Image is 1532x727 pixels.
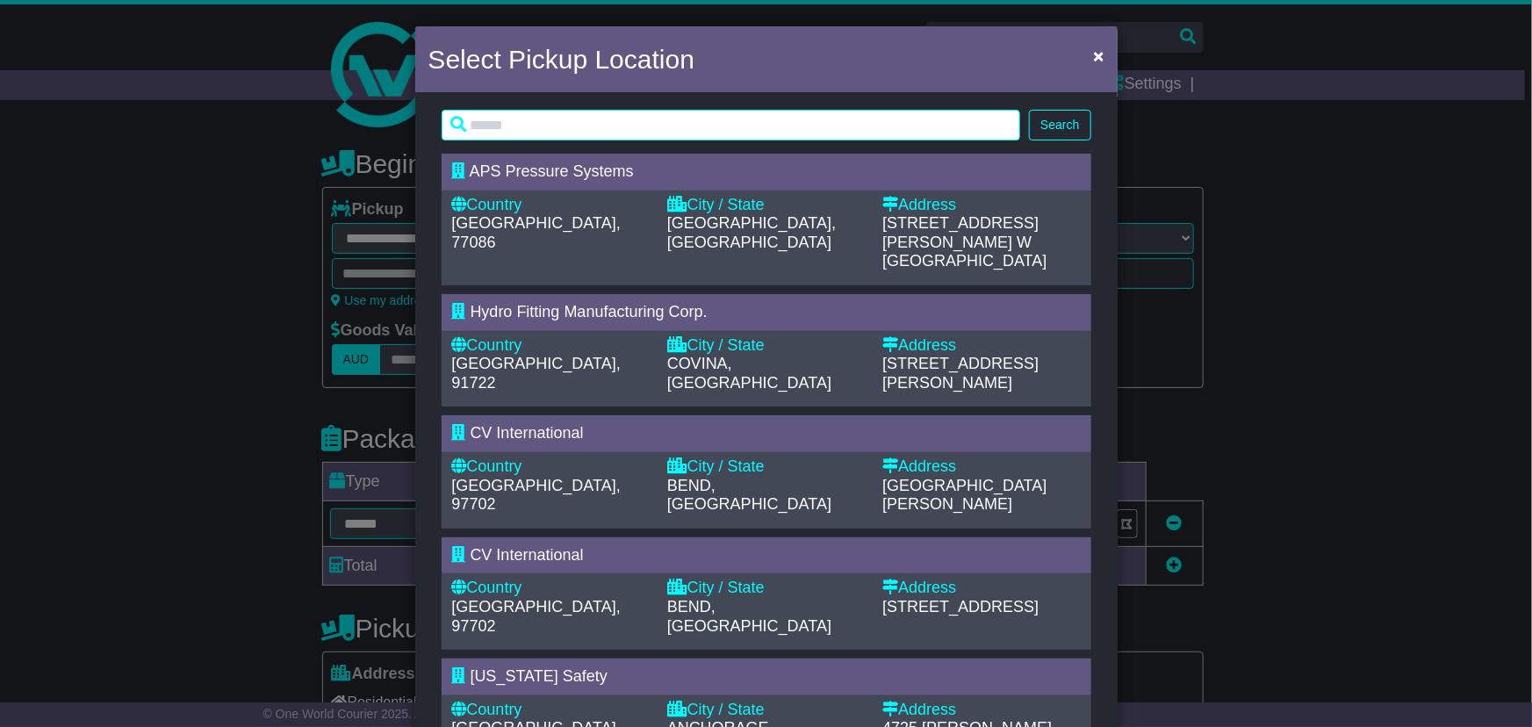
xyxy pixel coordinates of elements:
[667,598,831,635] span: BEND, [GEOGRAPHIC_DATA]
[667,579,865,598] div: City / State
[882,701,1080,720] div: Address
[452,579,650,598] div: Country
[452,355,621,392] span: [GEOGRAPHIC_DATA], 91722
[1029,110,1090,140] button: Search
[667,477,831,514] span: BEND, [GEOGRAPHIC_DATA]
[667,336,865,356] div: City / State
[471,667,608,685] span: [US_STATE] Safety
[882,355,1039,392] span: [STREET_ADDRESS][PERSON_NAME]
[882,579,1080,598] div: Address
[452,196,650,215] div: Country
[882,196,1080,215] div: Address
[452,457,650,477] div: Country
[452,477,621,514] span: [GEOGRAPHIC_DATA], 97702
[428,40,695,79] h4: Select Pickup Location
[667,355,831,392] span: COVINA, [GEOGRAPHIC_DATA]
[667,701,865,720] div: City / State
[667,457,865,477] div: City / State
[452,336,650,356] div: Country
[882,214,1039,251] span: [STREET_ADDRESS][PERSON_NAME]
[471,546,584,564] span: CV International
[882,336,1080,356] div: Address
[470,162,634,180] span: APS Pressure Systems
[471,303,708,320] span: Hydro Fitting Manufacturing Corp.
[667,214,836,251] span: [GEOGRAPHIC_DATA], [GEOGRAPHIC_DATA]
[452,701,650,720] div: Country
[882,457,1080,477] div: Address
[882,234,1047,270] span: W [GEOGRAPHIC_DATA]
[882,477,1047,514] span: [GEOGRAPHIC_DATA][PERSON_NAME]
[471,424,584,442] span: CV International
[452,214,621,251] span: [GEOGRAPHIC_DATA], 77086
[882,598,1039,615] span: [STREET_ADDRESS]
[452,598,621,635] span: [GEOGRAPHIC_DATA], 97702
[1093,46,1104,66] span: ×
[667,196,865,215] div: City / State
[1084,38,1112,74] button: Close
